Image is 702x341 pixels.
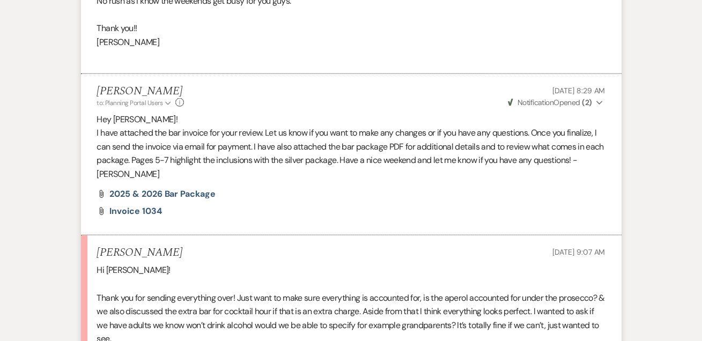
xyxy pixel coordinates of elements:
[552,247,605,257] span: [DATE] 9:07 AM
[97,98,173,108] button: to: Planning Portal Users
[97,113,605,127] p: Hey [PERSON_NAME]!
[97,126,605,181] p: I have attached the bar invoice for your review. Let us know if you want to make any changes or i...
[97,99,163,107] span: to: Planning Portal Users
[582,98,592,107] strong: ( 2 )
[110,190,216,198] a: 2025 & 2026 Bar Package
[97,263,605,277] p: Hi [PERSON_NAME]!
[508,98,592,107] span: Opened
[110,205,162,217] span: Invoice 1034
[506,97,605,108] button: NotificationOpened (2)
[97,246,182,260] h5: [PERSON_NAME]
[97,21,605,35] p: Thank you!!
[97,85,184,98] h5: [PERSON_NAME]
[110,207,162,216] a: Invoice 1034
[518,98,553,107] span: Notification
[110,188,216,199] span: 2025 & 2026 Bar Package
[552,86,605,95] span: [DATE] 8:29 AM
[97,35,605,49] p: [PERSON_NAME]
